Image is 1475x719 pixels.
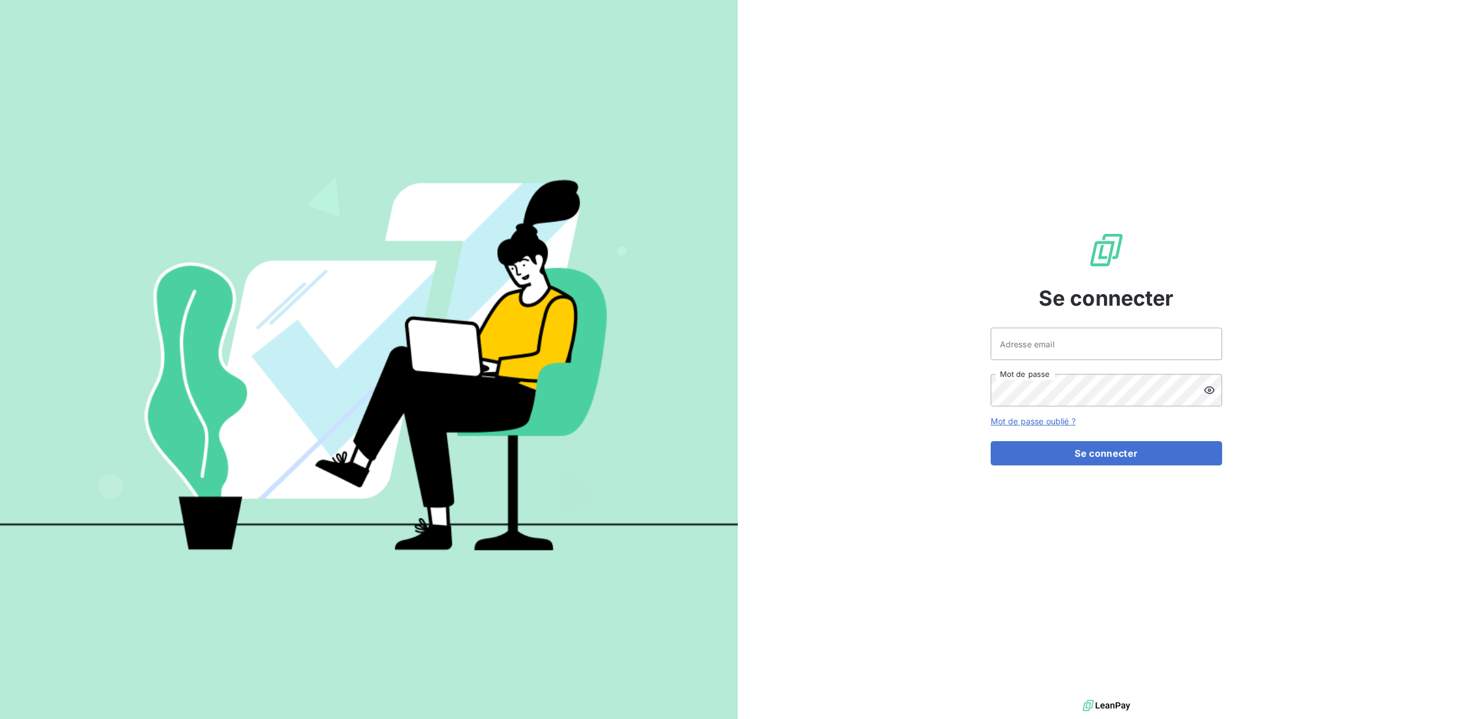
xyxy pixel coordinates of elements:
[1088,232,1125,269] img: Logo LeanPay
[991,328,1222,360] input: placeholder
[1083,697,1130,714] img: logo
[991,416,1076,426] a: Mot de passe oublié ?
[1039,283,1174,314] span: Se connecter
[991,441,1222,465] button: Se connecter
